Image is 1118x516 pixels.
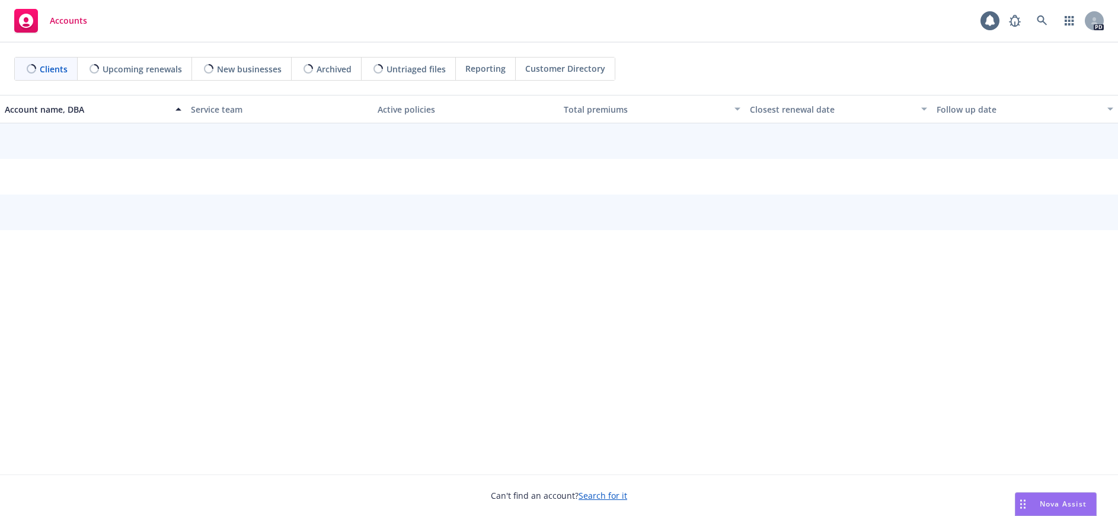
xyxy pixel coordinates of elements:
span: Archived [317,63,352,75]
span: Clients [40,63,68,75]
a: Search for it [579,490,627,501]
button: Nova Assist [1015,492,1097,516]
button: Follow up date [932,95,1118,123]
a: Report a Bug [1003,9,1027,33]
span: New businesses [217,63,282,75]
button: Closest renewal date [745,95,931,123]
div: Active policies [378,103,554,116]
span: Upcoming renewals [103,63,182,75]
div: Drag to move [1015,493,1030,515]
span: Customer Directory [525,62,605,75]
a: Accounts [9,4,92,37]
span: Accounts [50,16,87,26]
span: Untriaged files [386,63,446,75]
button: Active policies [373,95,559,123]
div: Total premiums [564,103,727,116]
div: Account name, DBA [5,103,168,116]
div: Follow up date [937,103,1100,116]
a: Search [1030,9,1054,33]
button: Service team [186,95,372,123]
button: Total premiums [559,95,745,123]
div: Service team [191,103,368,116]
span: Nova Assist [1040,499,1087,509]
span: Reporting [465,62,506,75]
a: Switch app [1058,9,1081,33]
div: Closest renewal date [750,103,913,116]
span: Can't find an account? [491,489,627,502]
